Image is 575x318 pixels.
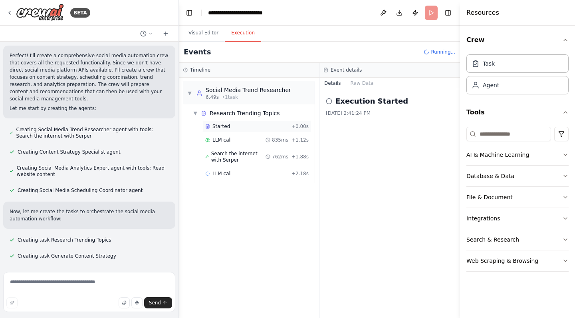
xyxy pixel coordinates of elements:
[331,67,362,73] h3: Event details
[159,29,172,38] button: Start a new chat
[210,109,280,117] span: Research Trending Topics
[18,253,116,259] span: Creating task Generate Content Strategy
[18,187,143,194] span: Creating Social Media Scheduling Coordinator agent
[335,96,408,107] h2: Execution Started
[466,124,569,278] div: Tools
[466,193,513,201] div: File & Document
[137,29,156,38] button: Switch to previous chat
[291,137,309,143] span: + 1.12s
[272,137,288,143] span: 835ms
[212,137,232,143] span: LLM call
[193,110,198,116] span: ▼
[466,144,569,165] button: AI & Machine Learning
[466,29,569,51] button: Crew
[16,126,169,139] span: Creating Social Media Trend Researcher agent with tools: Search the internet with Serper
[466,208,569,229] button: Integrations
[326,110,454,116] div: [DATE] 2:41:24 PM
[225,25,261,42] button: Execution
[211,150,266,163] span: Search the internet with Serper
[466,172,514,180] div: Database & Data
[466,257,538,265] div: Web Scraping & Browsing
[10,105,169,112] p: Let me start by creating the agents:
[184,46,211,58] h2: Events
[70,8,90,18] div: BETA
[466,51,569,101] div: Crew
[182,25,225,42] button: Visual Editor
[483,60,495,68] div: Task
[149,300,161,306] span: Send
[466,8,499,18] h4: Resources
[187,90,192,96] span: ▼
[466,187,569,208] button: File & Document
[291,154,309,160] span: + 1.88s
[144,297,172,308] button: Send
[466,229,569,250] button: Search & Research
[208,9,286,17] nav: breadcrumb
[442,7,454,18] button: Hide right sidebar
[18,149,121,155] span: Creating Content Strategy Specialist agent
[319,78,346,89] button: Details
[466,166,569,186] button: Database & Data
[291,170,309,177] span: + 2.18s
[119,297,130,308] button: Upload files
[10,52,169,102] p: Perfect! I'll create a comprehensive social media automation crew that covers all the requested f...
[346,78,379,89] button: Raw Data
[212,123,230,130] span: Started
[206,86,291,94] div: Social Media Trend Researcher
[184,7,195,18] button: Hide left sidebar
[212,170,232,177] span: LLM call
[466,151,529,159] div: AI & Machine Learning
[206,94,219,100] span: 6.49s
[272,154,288,160] span: 762ms
[6,297,18,308] button: Improve this prompt
[466,236,519,244] div: Search & Research
[466,250,569,271] button: Web Scraping & Browsing
[466,101,569,124] button: Tools
[131,297,143,308] button: Click to speak your automation idea
[17,165,169,178] span: Creating Social Media Analytics Expert agent with tools: Read website content
[10,208,169,222] p: Now, let me create the tasks to orchestrate the social media automation workflow:
[18,237,111,243] span: Creating task Research Trending Topics
[16,4,64,22] img: Logo
[190,67,210,73] h3: Timeline
[431,49,455,55] span: Running...
[466,214,500,222] div: Integrations
[222,94,238,100] span: • 1 task
[483,81,499,89] div: Agent
[291,123,309,130] span: + 0.00s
